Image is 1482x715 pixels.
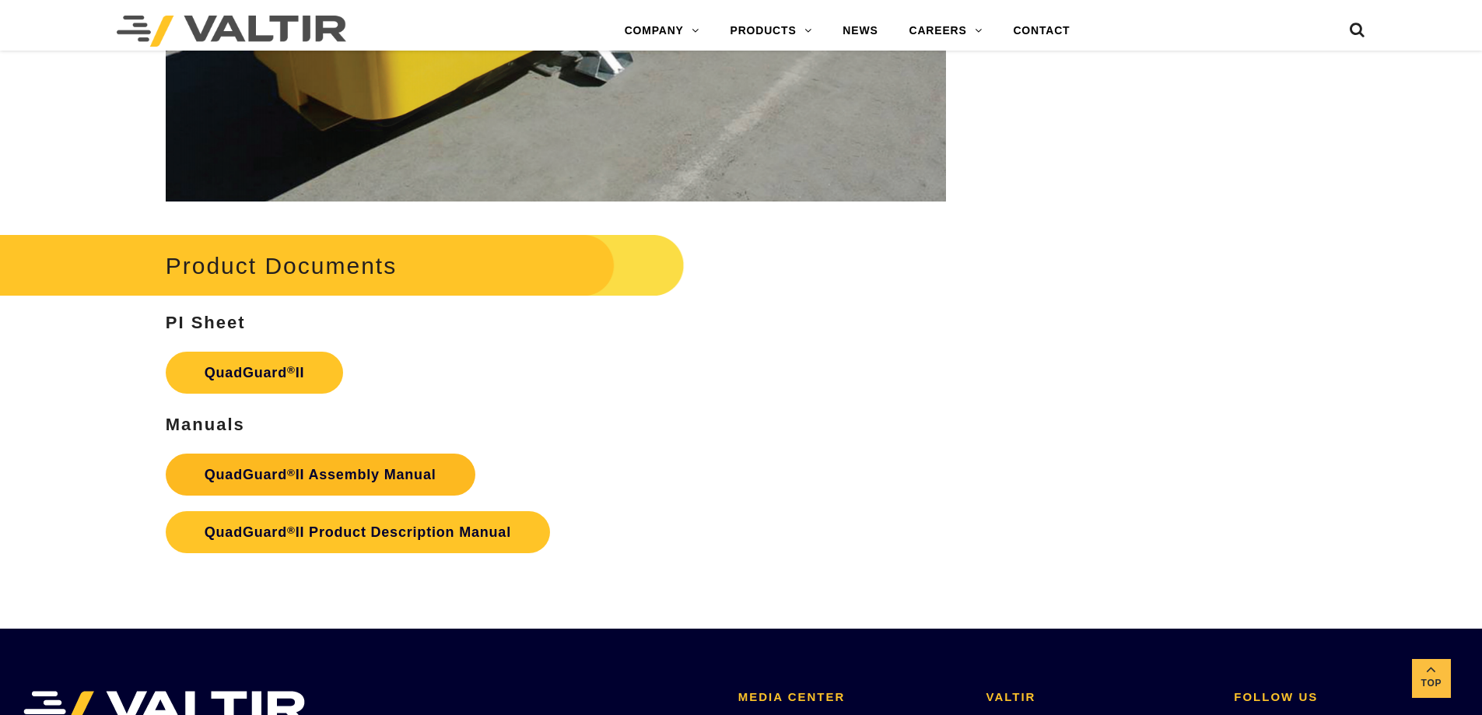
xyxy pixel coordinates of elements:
[166,454,475,496] a: QuadGuard®II Assembly Manual
[738,691,963,704] h2: MEDIA CENTER
[166,313,246,332] strong: PI Sheet
[166,415,245,434] strong: Manuals
[166,352,344,394] a: QuadGuard®II
[827,16,893,47] a: NEWS
[609,16,715,47] a: COMPANY
[1412,675,1451,692] span: Top
[166,511,550,553] a: QuadGuard®II Product Description Manual
[997,16,1085,47] a: CONTACT
[986,691,1211,704] h2: VALTIR
[1412,659,1451,698] a: Top
[205,467,436,482] strong: QuadGuard II Assembly Manual
[205,524,511,540] strong: QuadGuard II Product Description Manual
[1234,691,1459,704] h2: FOLLOW US
[287,467,296,478] sup: ®
[894,16,998,47] a: CAREERS
[117,16,346,47] img: Valtir
[287,364,296,376] sup: ®
[287,524,296,536] sup: ®
[715,16,828,47] a: PRODUCTS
